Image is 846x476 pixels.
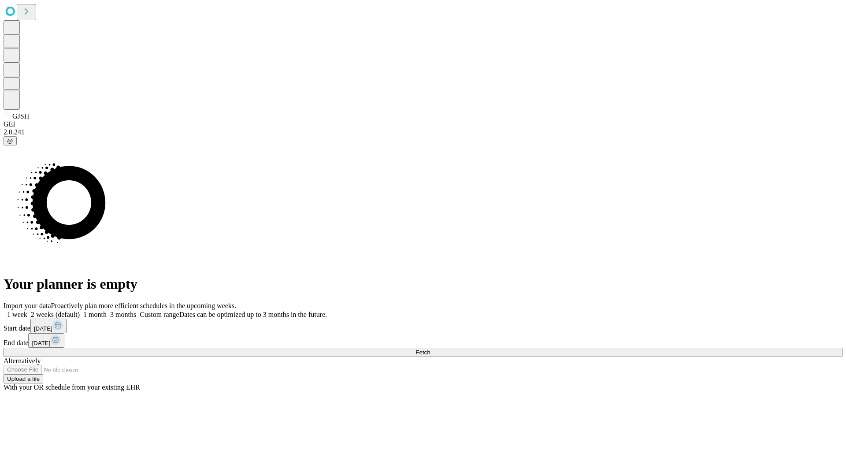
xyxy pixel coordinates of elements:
span: 1 month [83,311,107,318]
div: 2.0.241 [4,128,842,136]
span: Dates can be optimized up to 3 months in the future. [179,311,327,318]
span: 2 weeks (default) [31,311,80,318]
button: Upload a file [4,374,43,383]
span: Import your data [4,302,51,309]
span: 1 week [7,311,27,318]
span: With your OR schedule from your existing EHR [4,383,140,391]
button: Fetch [4,348,842,357]
span: [DATE] [34,325,52,332]
span: 3 months [110,311,136,318]
span: GJSH [12,112,29,120]
div: GEI [4,120,842,128]
div: End date [4,333,842,348]
button: [DATE] [30,319,67,333]
span: Proactively plan more efficient schedules in the upcoming weeks. [51,302,236,309]
button: [DATE] [28,333,64,348]
div: Start date [4,319,842,333]
span: Custom range [140,311,179,318]
span: [DATE] [32,340,50,346]
span: Fetch [416,349,430,356]
span: @ [7,138,13,144]
h1: Your planner is empty [4,276,842,292]
button: @ [4,136,17,145]
span: Alternatively [4,357,41,364]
